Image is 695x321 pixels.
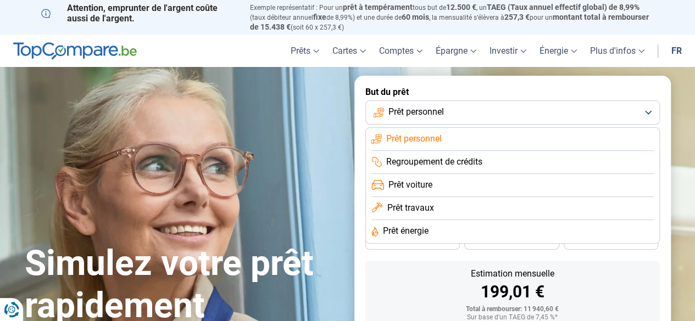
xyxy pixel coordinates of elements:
div: Total à rembourser: 11 940,60 € [374,306,651,313]
span: Prêt travaux [387,202,433,214]
span: prêt à tempérament [343,3,413,12]
span: 24 mois [599,238,623,245]
span: 30 mois [499,238,524,245]
label: But du prêt [365,87,660,97]
span: Prêt voiture [388,179,432,191]
div: 199,01 € [374,284,651,300]
span: Prêt personnel [388,106,444,118]
a: fr [665,35,688,67]
a: Comptes [372,35,429,67]
span: Regroupement de crédits [386,156,482,168]
a: Investir [483,35,533,67]
p: Exemple représentatif : Pour un tous but de , un (taux débiteur annuel de 8,99%) et une durée de ... [250,3,654,32]
span: fixe [313,13,326,21]
span: Prêt énergie [383,225,429,237]
span: montant total à rembourser de 15.438 € [250,13,649,31]
p: Attention, emprunter de l'argent coûte aussi de l'argent. [41,3,237,24]
div: Estimation mensuelle [374,269,651,278]
button: Prêt personnel [365,100,660,125]
span: TAEG (Taux annuel effectif global) de 8,99% [487,3,640,12]
a: Prêts [284,35,326,67]
span: 257,3 € [504,13,530,21]
a: Cartes [326,35,372,67]
span: 12.500 € [446,3,476,12]
a: Énergie [533,35,583,67]
a: Épargne [429,35,483,67]
span: Prêt personnel [386,133,442,145]
span: 60 mois [402,13,429,21]
span: 36 mois [401,238,425,245]
img: TopCompare [13,42,137,60]
a: Plus d'infos [583,35,651,67]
